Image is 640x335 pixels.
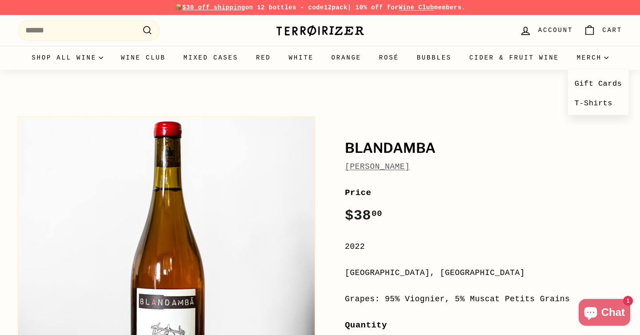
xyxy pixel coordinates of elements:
sup: 00 [372,209,382,219]
summary: Merch [568,46,617,70]
a: T-Shirts [568,94,629,113]
a: Cart [578,17,628,44]
span: Account [538,25,573,35]
div: Grapes: 95% Viognier, 5% Muscat Petits Grains [345,293,622,306]
a: Mixed Cases [175,46,247,70]
a: Bubbles [408,46,460,70]
a: Orange [323,46,370,70]
a: Wine Club [112,46,175,70]
a: Red [247,46,280,70]
inbox-online-store-chat: Shopify online store chat [576,299,633,328]
a: Gift Cards [568,74,629,93]
div: 2022 [345,240,622,253]
a: Wine Club [399,4,434,11]
strong: 12pack [324,4,348,11]
a: Rosé [370,46,408,70]
summary: Shop all wine [23,46,112,70]
label: Price [345,186,622,199]
a: White [280,46,323,70]
a: [PERSON_NAME] [345,162,410,171]
h1: Blandamba [345,141,622,156]
a: Cider & Fruit Wine [460,46,568,70]
span: Cart [602,25,622,35]
p: 📦 on 12 bottles - code | 10% off for members. [18,3,622,12]
div: [GEOGRAPHIC_DATA], [GEOGRAPHIC_DATA] [345,267,622,279]
a: Account [514,17,578,44]
label: Quantity [345,319,622,332]
span: $30 off shipping [182,4,245,11]
span: $38 [345,207,382,224]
